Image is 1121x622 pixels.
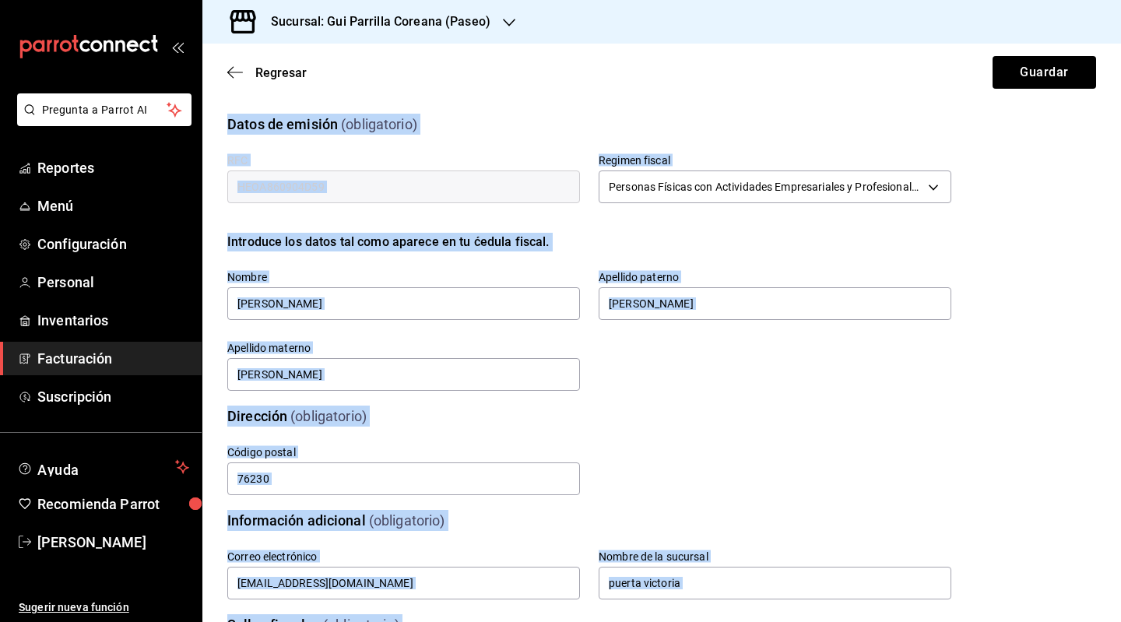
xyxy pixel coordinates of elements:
label: Correo electrónico [227,551,580,562]
a: Pregunta a Parrot AI [11,113,192,129]
span: Configuración [37,234,189,255]
span: Personal [37,272,189,293]
button: Regresar [227,65,307,80]
span: Pregunta a Parrot AI [42,102,167,118]
span: Ayuda [37,458,169,476]
label: Apellido paterno [599,272,951,283]
span: [PERSON_NAME] [37,532,189,553]
label: Código postal [227,447,580,458]
label: Nombre [227,272,580,283]
label: Apellido materno [227,343,580,353]
div: Dirección [227,406,287,427]
span: Sugerir nueva función [19,599,189,616]
div: Información adicional [227,510,366,531]
label: RFC [227,155,580,166]
div: (obligatorio) [341,114,417,135]
button: Pregunta a Parrot AI [17,93,192,126]
button: open_drawer_menu [171,40,184,53]
span: Recomienda Parrot [37,494,189,515]
span: Facturación [37,348,189,369]
button: Guardar [993,56,1096,89]
div: Introduce los datos tal como aparece en tu ćedula fiscal. [227,233,951,251]
span: Personas Físicas con Actividades Empresariales y Profesionales [609,179,922,195]
input: Obligatorio [227,462,580,495]
label: Regimen fiscal [599,155,951,166]
div: Datos de emisión [227,114,338,135]
div: (obligatorio) [290,406,367,427]
h3: Sucursal: Gui Parrilla Coreana (Paseo) [258,12,490,31]
span: Inventarios [37,310,189,331]
span: Suscripción [37,386,189,407]
span: Menú [37,195,189,216]
span: Regresar [255,65,307,80]
label: Nombre de la sucursal [599,551,951,562]
span: Reportes [37,157,189,178]
div: (obligatorio) [369,510,445,531]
